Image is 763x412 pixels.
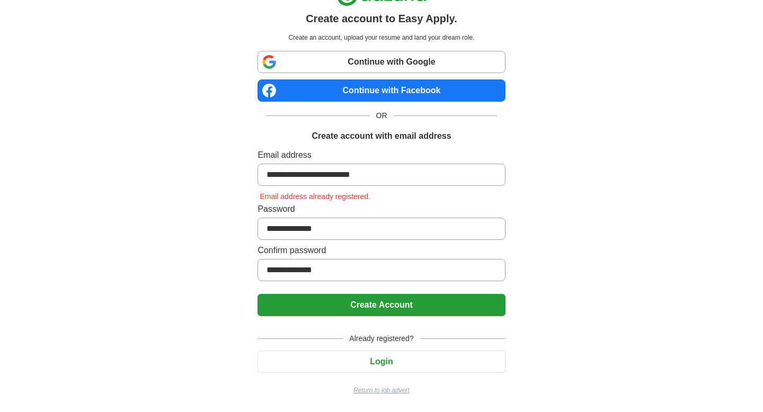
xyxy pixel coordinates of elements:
span: Email address already registered. [258,192,372,201]
span: Already registered? [343,333,420,344]
button: Login [258,351,505,373]
label: Confirm password [258,244,505,257]
button: Create Account [258,294,505,316]
label: Email address [258,149,505,162]
a: Return to job advert [258,386,505,395]
p: Create an account, upload your resume and land your dream role. [260,33,503,42]
h1: Create account to Easy Apply. [306,11,457,26]
span: OR [370,110,394,121]
a: Continue with Facebook [258,79,505,102]
label: Password [258,203,505,216]
h1: Create account with email address [312,130,451,142]
a: Login [258,357,505,366]
a: Continue with Google [258,51,505,73]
